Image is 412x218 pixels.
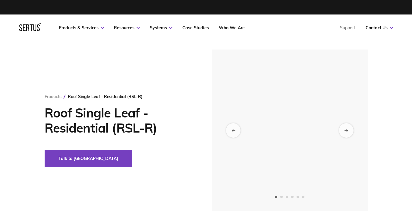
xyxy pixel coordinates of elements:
div: Previous slide [226,123,241,138]
a: Contact Us [366,25,393,30]
button: Talk to [GEOGRAPHIC_DATA] [45,150,132,167]
a: Support [340,25,356,30]
h1: Roof Single Leaf - Residential (RSL-R) [45,105,194,136]
div: Next slide [339,123,354,138]
a: Resources [114,25,140,30]
a: Case Studies [182,25,209,30]
a: Who We Are [219,25,245,30]
span: Go to slide 5 [297,196,299,198]
span: Go to slide 3 [286,196,288,198]
a: Products & Services [59,25,104,30]
a: Products [45,94,61,99]
a: Systems [150,25,172,30]
span: Go to slide 2 [280,196,283,198]
span: Go to slide 4 [291,196,294,198]
span: Go to slide 6 [302,196,304,198]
